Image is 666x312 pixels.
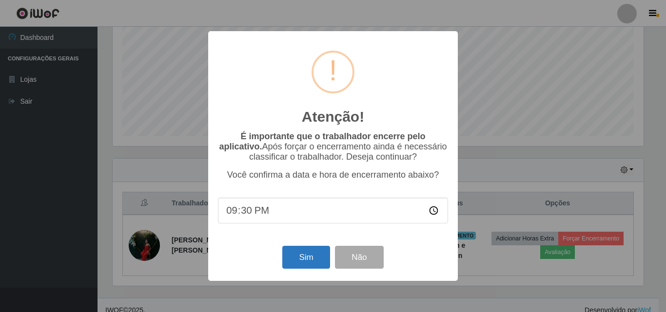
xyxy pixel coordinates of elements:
[335,246,383,269] button: Não
[218,131,448,162] p: Após forçar o encerramento ainda é necessário classificar o trabalhador. Deseja continuar?
[218,170,448,180] p: Você confirma a data e hora de encerramento abaixo?
[282,246,330,269] button: Sim
[219,131,425,151] b: É importante que o trabalhador encerre pelo aplicativo.
[302,108,364,126] h2: Atenção!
